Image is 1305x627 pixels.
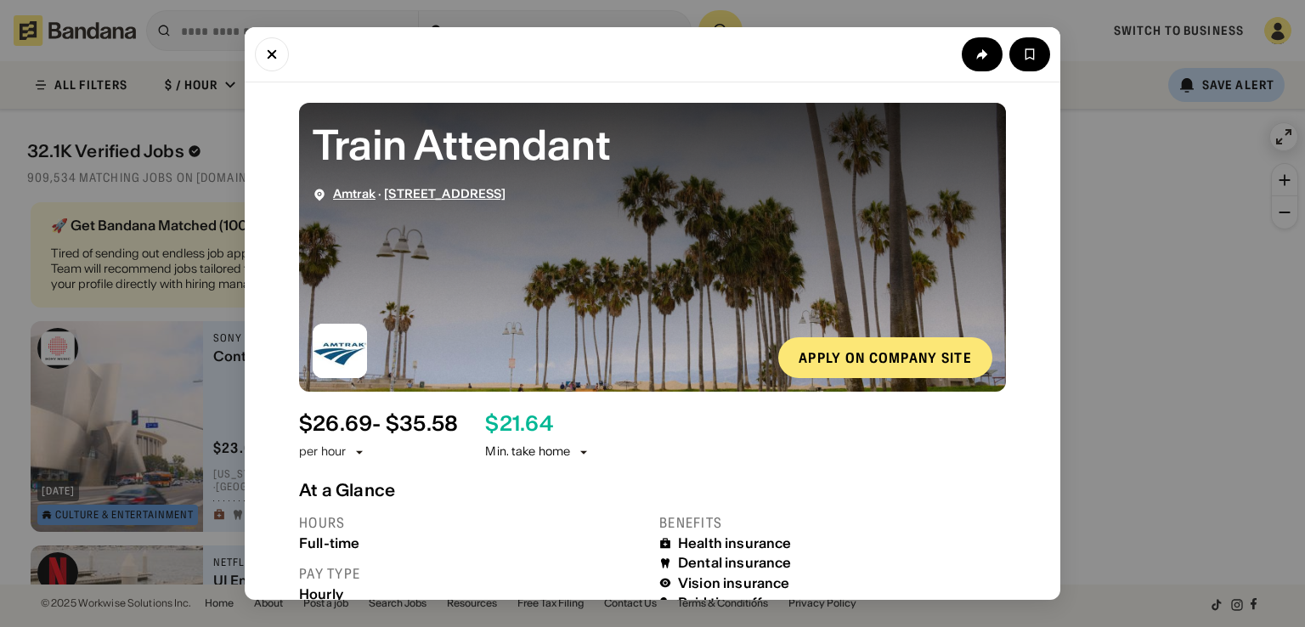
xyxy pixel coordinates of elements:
[299,443,346,460] div: per hour
[485,443,590,460] div: Min. take home
[299,586,646,602] div: Hourly
[485,412,552,437] div: $ 21.64
[778,337,992,378] a: Apply on company site
[299,480,1006,500] div: At a Glance
[299,514,646,532] div: Hours
[313,324,367,378] img: Amtrak logo
[299,412,458,437] div: $ 26.69 - $35.58
[333,186,376,201] a: Amtrak
[678,575,790,591] div: Vision insurance
[678,555,792,571] div: Dental insurance
[333,187,506,201] div: ·
[678,535,792,551] div: Health insurance
[678,595,762,611] div: Paid time off
[313,116,992,173] div: Train Attendant
[299,565,646,583] div: Pay type
[299,535,646,551] div: Full-time
[799,351,972,364] div: Apply on company site
[384,186,506,201] a: [STREET_ADDRESS]
[659,514,1006,532] div: Benefits
[255,37,289,71] button: Close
